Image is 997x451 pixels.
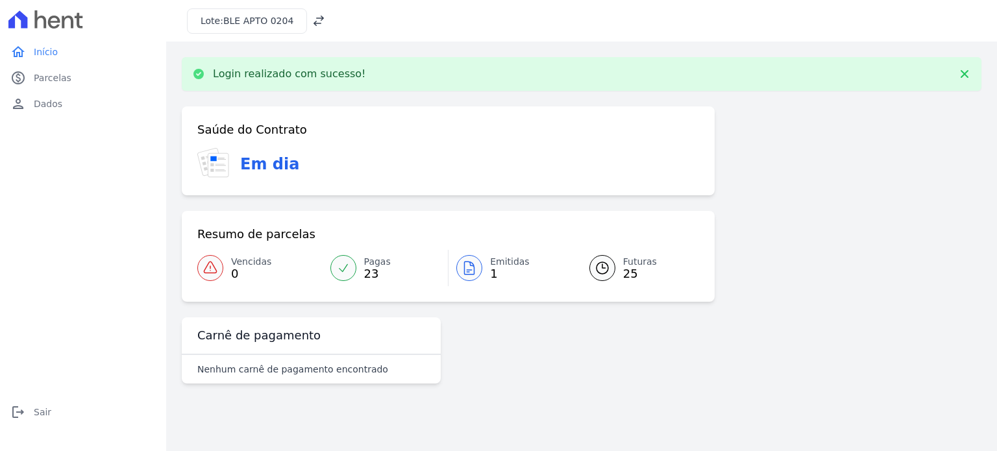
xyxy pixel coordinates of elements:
[10,96,26,112] i: person
[5,39,161,65] a: homeInício
[231,269,271,279] span: 0
[197,122,307,138] h3: Saúde do Contrato
[490,269,530,279] span: 1
[5,65,161,91] a: paidParcelas
[10,44,26,60] i: home
[34,97,62,110] span: Dados
[213,67,366,80] p: Login realizado com sucesso!
[449,250,574,286] a: Emitidas 1
[223,16,293,26] span: BLE APTO 0204
[201,14,293,28] h3: Lote:
[623,255,657,269] span: Futuras
[231,255,271,269] span: Vencidas
[10,404,26,420] i: logout
[5,91,161,117] a: personDados
[197,250,323,286] a: Vencidas 0
[197,363,388,376] p: Nenhum carnê de pagamento encontrado
[197,226,315,242] h3: Resumo de parcelas
[197,328,321,343] h3: Carnê de pagamento
[490,255,530,269] span: Emitidas
[574,250,700,286] a: Futuras 25
[34,71,71,84] span: Parcelas
[10,70,26,86] i: paid
[5,399,161,425] a: logoutSair
[364,255,391,269] span: Pagas
[34,406,51,419] span: Sair
[364,269,391,279] span: 23
[34,45,58,58] span: Início
[240,152,299,176] h3: Em dia
[323,250,449,286] a: Pagas 23
[623,269,657,279] span: 25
